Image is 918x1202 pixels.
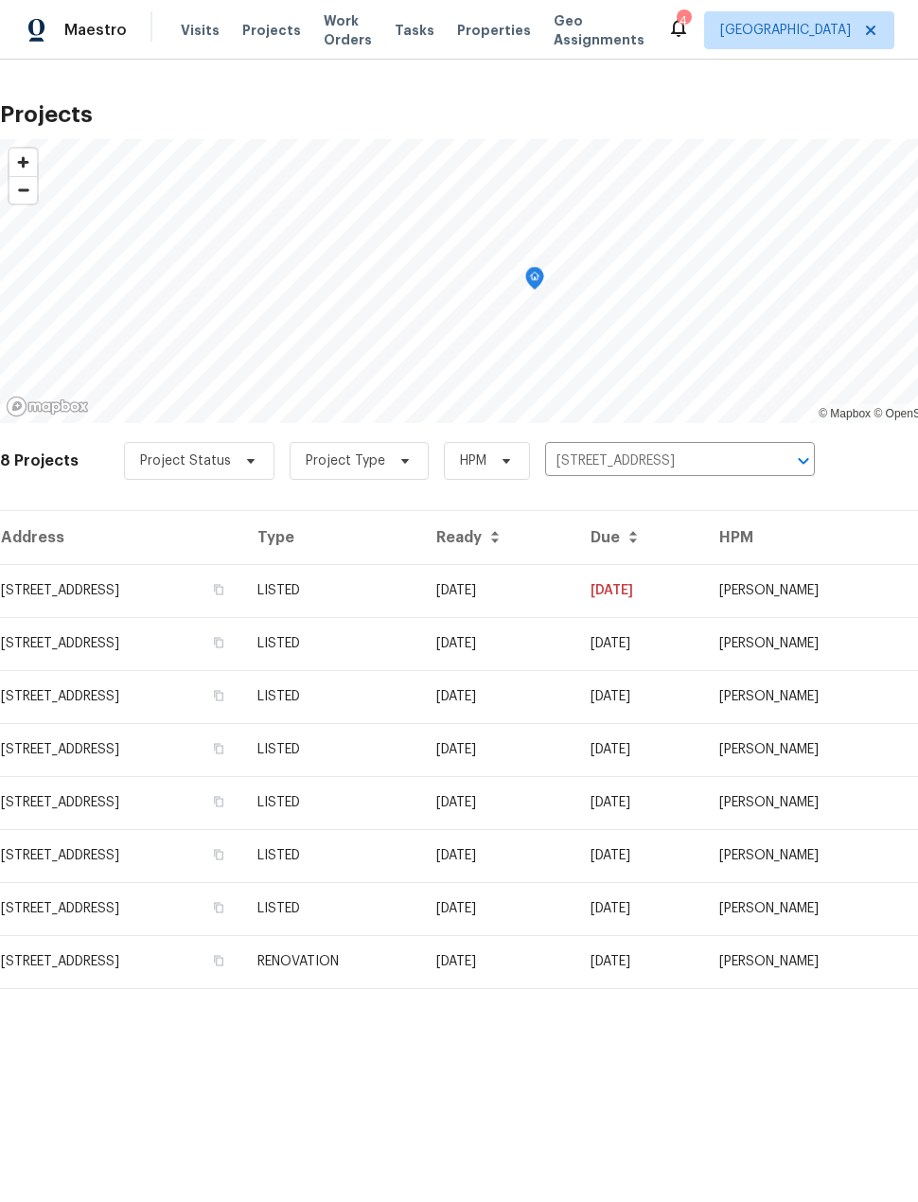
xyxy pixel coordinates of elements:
[324,11,372,49] span: Work Orders
[575,564,704,617] td: [DATE]
[545,447,762,476] input: Search projects
[575,935,704,988] td: [DATE]
[210,952,227,969] button: Copy Address
[242,829,421,882] td: LISTED
[242,21,301,40] span: Projects
[9,176,37,203] button: Zoom out
[704,776,911,829] td: [PERSON_NAME]
[242,617,421,670] td: LISTED
[575,776,704,829] td: [DATE]
[704,723,911,776] td: [PERSON_NAME]
[575,670,704,723] td: [DATE]
[9,149,37,176] button: Zoom in
[704,617,911,670] td: [PERSON_NAME]
[210,899,227,916] button: Copy Address
[242,935,421,988] td: RENOVATION
[210,634,227,651] button: Copy Address
[575,723,704,776] td: [DATE]
[242,511,421,564] th: Type
[525,267,544,296] div: Map marker
[421,829,575,882] td: [DATE]
[210,846,227,863] button: Copy Address
[720,21,851,40] span: [GEOGRAPHIC_DATA]
[460,451,486,470] span: HPM
[181,21,220,40] span: Visits
[242,882,421,935] td: LISTED
[575,617,704,670] td: [DATE]
[421,935,575,988] td: Acq COE 2025-02-14T00:00:00.000Z
[704,882,911,935] td: [PERSON_NAME]
[575,829,704,882] td: [DATE]
[210,581,227,598] button: Copy Address
[704,670,911,723] td: [PERSON_NAME]
[704,935,911,988] td: [PERSON_NAME]
[242,670,421,723] td: LISTED
[790,448,817,474] button: Open
[704,511,911,564] th: HPM
[457,21,531,40] span: Properties
[421,723,575,776] td: [DATE]
[242,776,421,829] td: LISTED
[140,451,231,470] span: Project Status
[421,670,575,723] td: [DATE]
[421,882,575,935] td: [DATE]
[306,451,385,470] span: Project Type
[421,564,575,617] td: [DATE]
[242,723,421,776] td: LISTED
[395,24,434,37] span: Tasks
[575,882,704,935] td: [DATE]
[9,177,37,203] span: Zoom out
[575,511,704,564] th: Due
[554,11,644,49] span: Geo Assignments
[677,11,690,30] div: 4
[704,829,911,882] td: [PERSON_NAME]
[210,793,227,810] button: Copy Address
[819,407,871,420] a: Mapbox
[704,564,911,617] td: [PERSON_NAME]
[421,617,575,670] td: [DATE]
[242,564,421,617] td: LISTED
[6,396,89,417] a: Mapbox homepage
[210,740,227,757] button: Copy Address
[421,511,575,564] th: Ready
[421,776,575,829] td: [DATE]
[64,21,127,40] span: Maestro
[210,687,227,704] button: Copy Address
